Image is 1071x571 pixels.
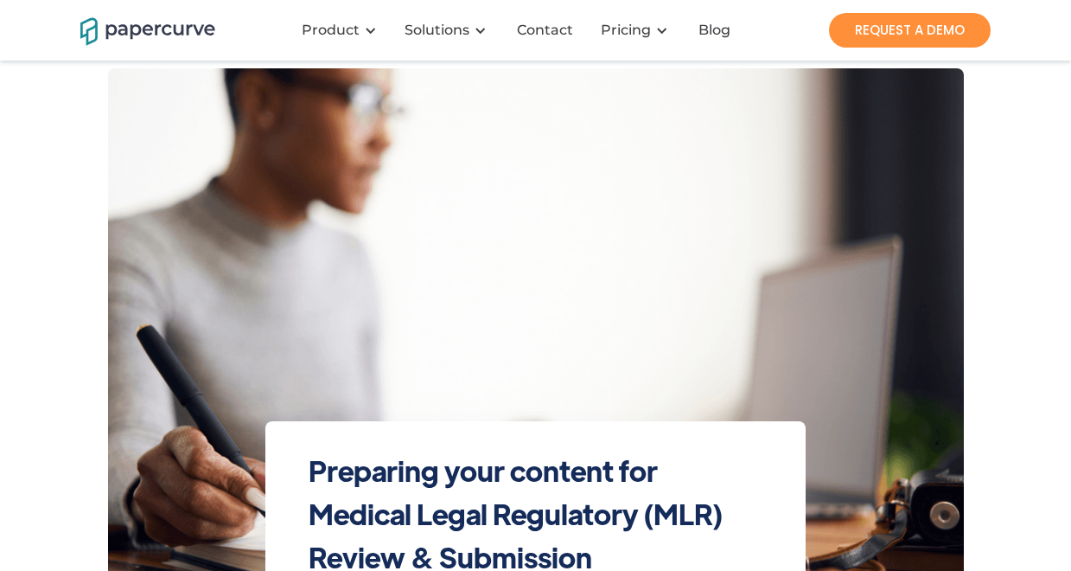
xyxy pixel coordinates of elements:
[685,22,748,39] a: Blog
[405,22,469,39] div: Solutions
[302,22,360,39] div: Product
[829,13,991,48] a: REQUEST A DEMO
[504,22,590,39] a: Contact
[291,4,394,56] div: Product
[517,22,573,39] div: Contact
[590,4,685,56] div: Pricing
[394,4,504,56] div: Solutions
[698,22,730,39] div: Blog
[80,15,193,45] a: home
[601,22,651,39] a: Pricing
